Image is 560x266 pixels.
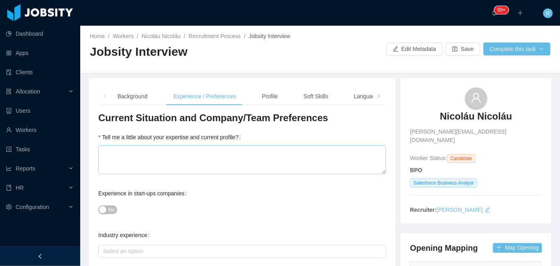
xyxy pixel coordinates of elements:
[6,89,12,94] i: icon: solution
[6,26,74,42] a: icon: pie-chartDashboard
[492,10,497,16] i: icon: bell
[494,6,509,14] sup: 255
[6,45,74,61] a: icon: appstoreApps
[440,110,512,128] a: Nicoláu Nicoláu
[517,10,523,16] i: icon: plus
[6,122,74,138] a: icon: userWorkers
[410,155,447,161] span: Worker Status:
[410,179,477,187] span: Salesforce Business Analyst
[546,8,550,18] span: R
[410,207,436,213] strong: Recruiter:
[103,247,377,255] div: Select an option
[167,87,243,106] div: Experience / Preferences
[347,87,385,106] div: Language
[485,207,490,213] i: icon: edit
[98,205,117,214] button: Experience in start-ups companies
[142,33,181,39] a: Nicoláu Nicoláu
[410,167,422,173] strong: BPO
[410,128,542,144] span: [PERSON_NAME][EMAIL_ADDRESS][DOMAIN_NAME]
[6,204,12,210] i: icon: setting
[103,94,107,98] i: icon: left
[90,33,105,39] a: Home
[483,43,550,55] button: Complete this taskicon: down
[471,92,482,104] i: icon: user
[6,166,12,171] i: icon: line-chart
[6,103,74,119] a: icon: robotUsers
[108,33,110,39] span: /
[98,145,386,174] textarea: Tell me a little about your expertise and current profile?
[410,242,478,254] h4: Opening Mapping
[6,64,74,80] a: icon: auditClients
[90,44,320,60] h2: Jobsity Interview
[249,33,290,39] span: Jobsity Interview
[16,204,49,210] span: Configuration
[244,33,246,39] span: /
[6,185,12,191] i: icon: book
[98,134,244,140] label: Tell me a little about your expertise and current profile?
[436,207,483,213] a: [PERSON_NAME]
[108,206,114,214] span: No
[256,87,284,106] div: Profile
[297,87,335,106] div: Soft Skills
[189,33,241,39] a: Recruitment Process
[101,247,105,256] input: Industry experience
[16,185,24,191] span: HR
[440,110,512,123] h3: Nicoláu Nicoláu
[447,154,476,163] span: Candidate
[386,43,442,55] button: icon: editEdit Metadata
[98,232,153,238] label: Industry experience
[16,165,35,172] span: Reports
[377,94,381,98] i: icon: right
[98,190,190,197] label: Experience in start-ups companies
[113,33,134,39] a: Workers
[6,141,74,157] a: icon: profileTasks
[137,33,138,39] span: /
[493,243,542,253] button: icon: plusMap Opening
[446,43,480,55] button: icon: saveSave
[184,33,185,39] span: /
[16,88,40,95] span: Allocation
[98,112,386,124] h3: Current Situation and Company/Team Preferences
[111,87,154,106] div: Background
